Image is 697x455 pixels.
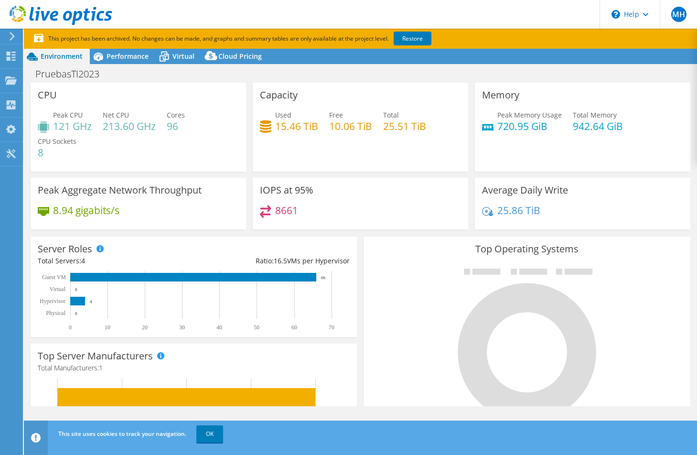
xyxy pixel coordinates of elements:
h3: Average Daily Write [482,185,568,195]
span: CPU Sockets [38,137,76,146]
h3: Peak Aggregate Network Throughput [38,185,202,195]
text: Guest VM [42,274,66,281]
span: Free [329,110,343,119]
h4: 213.60 GHz [103,121,156,131]
span: Net CPU [103,110,129,119]
span: MH [671,7,686,22]
h4: 8661 [275,205,298,216]
text: 20 [142,324,148,331]
h3: Memory [482,90,519,100]
h1: PruebasTI2023 [31,69,114,79]
h4: 96 [167,121,185,131]
div: Total Servers: [38,256,194,266]
span: Cloud Pricing [218,52,262,61]
h3: CPU [38,90,57,100]
text: 70 [329,324,334,331]
text: 4 [90,299,92,304]
a: Restore [394,32,431,45]
text: 30 [179,324,185,331]
h4: 720.95 GiB [497,121,562,131]
text: 60 [291,324,297,331]
span: Total [383,110,399,119]
span: Performance [107,52,149,61]
span: Total Memory [573,110,617,119]
h4: 942.64 GiB [573,121,623,131]
div: Ratio: VMs per Hypervisor [194,256,350,266]
span: 16.5 [274,256,287,265]
h4: 10.06 TiB [329,121,372,131]
a: OK [196,425,223,443]
h4: 25.51 TiB [383,121,426,131]
h4: 8.94 gigabits/s [53,205,119,216]
svg: \n [611,10,620,19]
span: Used [275,110,291,119]
h4: Total Manufacturers: [38,363,350,373]
span: Virtual [172,52,194,61]
span: Peak Memory Usage [497,110,562,119]
p: This project has been archived. No changes can be made, and graphs and summary tables are only av... [34,33,502,44]
text: 0 [75,287,77,292]
span: 4 [81,256,85,265]
text: Hypervisor [40,298,65,304]
h4: 8 [38,147,76,158]
text: 50 [254,324,259,331]
h4: 25.86 TiB [497,205,540,216]
span: Environment [41,52,83,61]
h3: Capacity [260,90,298,100]
span: Peak CPU [53,110,83,119]
text: 0 [69,324,72,331]
h3: Top Server Manufacturers [38,351,153,361]
span: This site uses cookies to track your navigation. [58,430,186,438]
span: 1 [99,363,103,372]
text: 66 [321,275,326,280]
h4: 15.46 TiB [275,121,318,131]
text: Physical [46,310,65,316]
h3: Top Operating Systems [371,244,683,254]
h3: IOPS at 95% [260,185,313,195]
span: Cores [167,110,185,119]
h4: 121 GHz [53,121,92,131]
text: Virtual [50,286,66,292]
text: 0 [75,311,77,316]
text: 40 [216,324,222,331]
text: 10 [105,324,110,331]
h3: Server Roles [38,244,92,254]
